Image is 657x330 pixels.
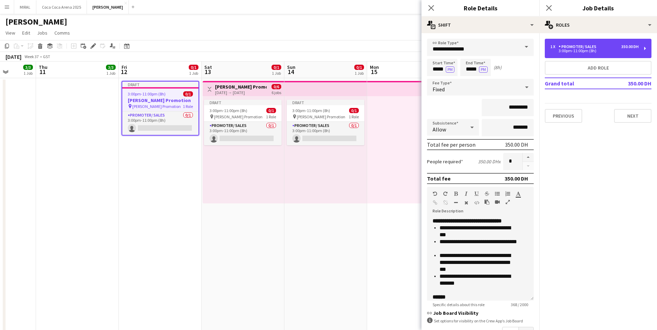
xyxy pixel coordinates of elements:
span: Week 37 [23,54,40,59]
button: PM [479,66,488,73]
div: 1 Job [189,71,198,76]
button: Redo [443,191,448,196]
button: [PERSON_NAME] [87,0,129,14]
h3: Role Details [421,3,539,12]
div: Total fee [427,175,451,182]
button: Insert video [495,199,500,205]
app-card-role: Promoter/ Sales0/13:00pm-11:00pm (8h) [122,111,198,135]
span: 368 / 2000 [505,302,534,307]
div: 350.00 DH [621,44,639,49]
span: 0/1 [189,65,198,70]
div: 1 x [550,44,559,49]
span: 3/3 [23,65,33,70]
span: 0/1 [272,65,281,70]
app-job-card: Draft3:00pm-11:00pm (8h)0/1 [PERSON_NAME] Promotion1 RolePromoter/ Sales0/13:00pm-11:00pm (8h) [204,100,282,145]
button: Text Color [516,191,521,196]
span: View [6,30,15,36]
button: Strikethrough [485,191,489,196]
span: 1 Role [183,104,193,109]
span: Fri [122,64,127,70]
span: Allow [433,126,446,133]
button: HTML Code [474,200,479,205]
div: Draft [287,100,364,105]
button: Ordered List [505,191,510,196]
span: 12 [121,68,127,76]
div: Roles [539,17,657,33]
span: [PERSON_NAME] Promotion [132,104,181,109]
span: Edit [22,30,30,36]
a: Edit [19,28,33,37]
div: Total fee per person [427,141,476,148]
h3: Job Details [539,3,657,12]
span: Fixed [433,86,445,93]
button: Next [614,109,651,123]
button: Increase [523,153,534,162]
span: 0/1 [354,65,364,70]
app-card-role: Promoter/ Sales0/13:00pm-11:00pm (8h) [287,122,364,145]
div: Set options for visibility on the Crew App’s Job Board [427,318,534,324]
div: GST [43,54,50,59]
span: 15 [369,68,379,76]
button: Add role [545,61,651,75]
span: 3:00pm-11:00pm (8h) [210,108,247,113]
div: (8h) [494,64,501,71]
span: [PERSON_NAME] Promotion [297,114,345,119]
span: 13 [203,68,212,76]
button: Fullscreen [505,199,510,205]
span: [PERSON_NAME] Promotion [214,114,263,119]
span: 1 Role [349,114,359,119]
h3: Job Board Visibility [427,310,534,316]
h1: [PERSON_NAME] [6,17,67,27]
div: 1 Job [24,71,33,76]
div: 350.00 DH [505,141,528,148]
div: 350.00 DH x [478,158,500,165]
a: Comms [52,28,73,37]
span: Sun [287,64,295,70]
span: 0/1 [349,108,359,113]
div: 1 Job [355,71,364,76]
div: [DATE] → [DATE] [215,90,267,95]
button: Coca Coca Arena 2025 [36,0,87,14]
span: Sat [204,64,212,70]
button: Clear Formatting [464,200,469,205]
span: 1 Role [266,114,276,119]
span: 3/3 [106,65,116,70]
a: Jobs [34,28,50,37]
div: 350.00 DH [505,175,528,182]
app-card-role: Promoter/ Sales0/13:00pm-11:00pm (8h) [204,122,282,145]
h3: [PERSON_NAME] Promotion [122,97,198,103]
label: People required [427,158,463,165]
span: Mon [370,64,379,70]
td: Grand total [545,78,608,89]
h3: [PERSON_NAME] Promotion [215,84,267,90]
div: [DATE] [6,53,21,60]
app-job-card: Draft3:00pm-11:00pm (8h)0/1 [PERSON_NAME] Promotion1 RolePromoter/ Sales0/13:00pm-11:00pm (8h) [287,100,364,145]
span: Jobs [37,30,47,36]
span: Comms [54,30,70,36]
span: 11 [38,68,47,76]
div: 3:00pm-11:00pm (8h) [550,49,639,53]
button: PM [446,66,454,73]
button: Italic [464,191,469,196]
span: 3:00pm-11:00pm (8h) [292,108,330,113]
span: 0/6 [272,84,281,89]
span: 0/1 [266,108,276,113]
div: Draft [204,100,282,105]
div: Promoter/ Sales [559,44,599,49]
td: 350.00 DH [608,78,651,89]
span: 3:00pm-11:00pm (8h) [128,91,166,97]
button: Previous [545,109,582,123]
span: Specific details about this role [427,302,490,307]
div: 1 Job [106,71,115,76]
div: 1 Job [272,71,281,76]
app-job-card: Draft3:00pm-11:00pm (8h)0/1[PERSON_NAME] Promotion [PERSON_NAME] Promotion1 RolePromoter/ Sales0/... [122,81,199,136]
button: Undo [433,191,437,196]
span: 0/1 [183,91,193,97]
button: Bold [453,191,458,196]
div: Shift [421,17,539,33]
a: View [3,28,18,37]
span: Thu [39,64,47,70]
